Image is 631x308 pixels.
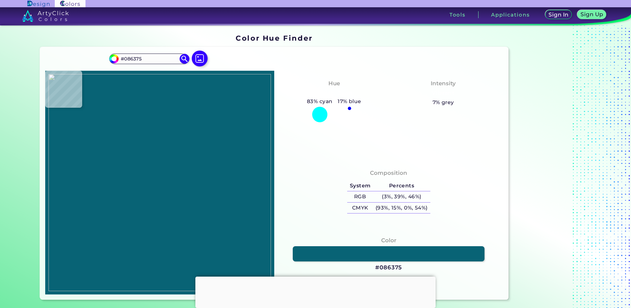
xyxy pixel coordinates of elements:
[580,12,604,17] h5: Sign Up
[577,10,607,19] a: Sign Up
[431,79,456,88] h4: Intensity
[347,203,373,213] h5: CMYK
[180,54,189,64] img: icon search
[49,74,271,291] img: dcef707c-76bd-410a-aa95-f54302a1c3bc
[545,10,573,19] a: Sign In
[491,12,530,17] h3: Applications
[375,264,402,272] h3: #086375
[27,1,50,7] img: ArtyClick Design logo
[195,277,436,306] iframe: Advertisement
[548,12,569,18] h5: Sign In
[347,191,373,202] h5: RGB
[328,79,340,88] h4: Hue
[449,12,466,17] h3: Tools
[381,236,396,245] h4: Color
[304,97,335,106] h5: 83% cyan
[373,203,430,213] h5: (93%, 15%, 0%, 54%)
[373,180,430,191] h5: Percents
[236,33,313,43] h1: Color Hue Finder
[511,31,594,302] iframe: Advertisement
[313,89,355,97] h3: Bluish Cyan
[22,10,69,22] img: logo_artyclick_colors_white.svg
[192,51,208,66] img: icon picture
[373,191,430,202] h5: (3%, 39%, 46%)
[335,97,364,106] h5: 17% blue
[118,55,180,63] input: type color..
[429,89,458,97] h3: Vibrant
[347,180,373,191] h5: System
[370,168,407,178] h4: Composition
[433,98,454,107] h5: 7% grey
